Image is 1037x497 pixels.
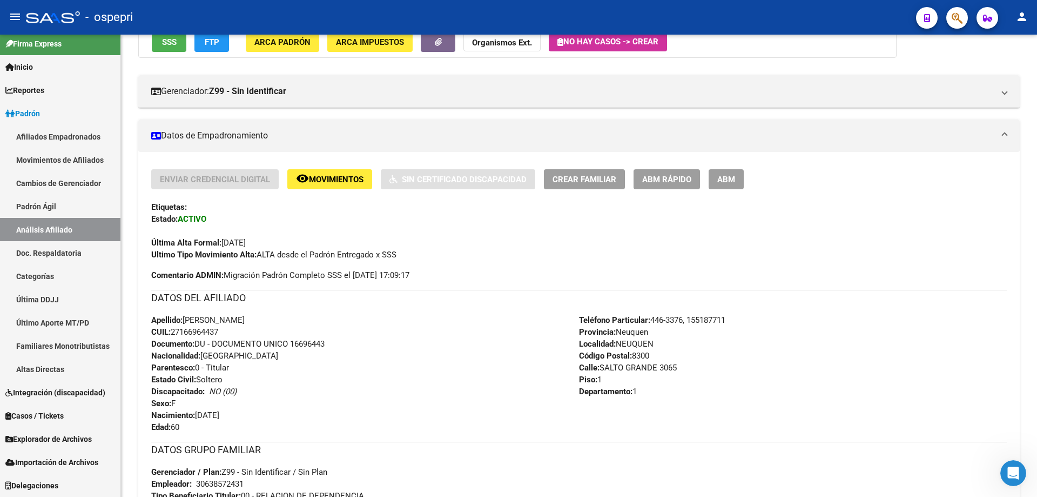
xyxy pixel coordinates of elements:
button: Enviar Credencial Digital [151,169,279,189]
span: Inicio [5,61,33,73]
strong: ACTIVO [178,214,206,224]
mat-icon: menu [9,10,22,23]
strong: Empleador: [151,479,192,489]
span: Importación de Archivos [5,456,98,468]
strong: Organismos Ext. [472,38,532,48]
strong: Calle: [579,363,600,373]
span: ALTA desde el Padrón Entregado x SSS [151,250,396,260]
span: NEUQUEN [579,339,654,349]
span: Movimientos [309,175,363,184]
button: FTP [194,32,229,52]
strong: Última Alta Formal: [151,238,221,248]
button: Crear Familiar [544,169,625,189]
span: Padrón [5,108,40,120]
strong: Provincia: [579,327,616,337]
strong: Z99 - Sin Identificar [209,85,286,97]
strong: Estado Civil: [151,375,196,385]
span: Firma Express [5,38,62,50]
strong: Nacimiento: [151,410,195,420]
mat-panel-title: Gerenciador: [151,85,994,97]
strong: Sexo: [151,399,171,408]
button: No hay casos -> Crear [549,32,667,51]
span: Reportes [5,84,44,96]
strong: CUIL: [151,327,171,337]
span: Delegaciones [5,480,58,492]
span: F [151,399,176,408]
i: NO (00) [209,387,237,396]
span: ABM [717,175,735,184]
strong: Comentario ADMIN: [151,270,224,280]
strong: Discapacitado: [151,387,205,396]
mat-panel-title: Datos de Empadronamiento [151,130,994,142]
button: ARCA Padrón [246,32,319,52]
strong: Departamento: [579,387,632,396]
span: ABM Rápido [642,175,691,184]
button: ARCA Impuestos [327,32,413,52]
span: [DATE] [151,410,219,420]
button: Sin Certificado Discapacidad [381,169,535,189]
strong: Localidad: [579,339,616,349]
button: ABM [709,169,744,189]
span: [PERSON_NAME] [151,315,245,325]
h3: DATOS DEL AFILIADO [151,290,1007,306]
span: Z99 - Sin Identificar / Sin Plan [151,467,327,477]
span: 27166964437 [151,327,218,337]
span: SSS [162,37,177,47]
span: 0 - Titular [151,363,229,373]
span: ARCA Padrón [254,37,311,47]
iframe: Intercom live chat [1000,460,1026,486]
mat-icon: person [1015,10,1028,23]
strong: Estado: [151,214,178,224]
button: Movimientos [287,169,372,189]
span: SALTO GRANDE 3065 [579,363,677,373]
span: Soltero [151,375,223,385]
span: Enviar Credencial Digital [160,175,270,184]
span: DU - DOCUMENTO UNICO 16696443 [151,339,325,349]
span: - ospepri [85,5,133,29]
span: [GEOGRAPHIC_DATA] [151,351,278,361]
span: 1 [579,375,602,385]
strong: Etiquetas: [151,202,187,212]
span: [DATE] [151,238,246,248]
span: 446-3376, 155187711 [579,315,725,325]
span: Casos / Tickets [5,410,64,422]
mat-expansion-panel-header: Gerenciador:Z99 - Sin Identificar [138,75,1020,108]
strong: Código Postal: [579,351,632,361]
strong: Nacionalidad: [151,351,200,361]
button: ABM Rápido [634,169,700,189]
span: 60 [151,422,179,432]
span: Neuquen [579,327,648,337]
mat-expansion-panel-header: Datos de Empadronamiento [138,120,1020,152]
strong: Parentesco: [151,363,195,373]
button: SSS [152,32,186,52]
span: Migración Padrón Completo SSS el [DATE] 17:09:17 [151,269,409,281]
strong: Teléfono Particular: [579,315,650,325]
span: 1 [579,387,637,396]
span: Sin Certificado Discapacidad [402,175,527,184]
strong: Ultimo Tipo Movimiento Alta: [151,250,257,260]
h3: DATOS GRUPO FAMILIAR [151,442,1007,458]
span: FTP [205,37,219,47]
span: ARCA Impuestos [336,37,404,47]
strong: Piso: [579,375,597,385]
button: Organismos Ext. [463,32,541,52]
mat-icon: remove_red_eye [296,172,309,185]
span: No hay casos -> Crear [557,37,658,47]
strong: Documento: [151,339,194,349]
strong: Gerenciador / Plan: [151,467,221,477]
strong: Apellido: [151,315,183,325]
span: Explorador de Archivos [5,433,92,445]
span: Integración (discapacidad) [5,387,105,399]
div: 30638572431 [196,478,244,490]
span: 8300 [579,351,649,361]
strong: Edad: [151,422,171,432]
span: Crear Familiar [553,175,616,184]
